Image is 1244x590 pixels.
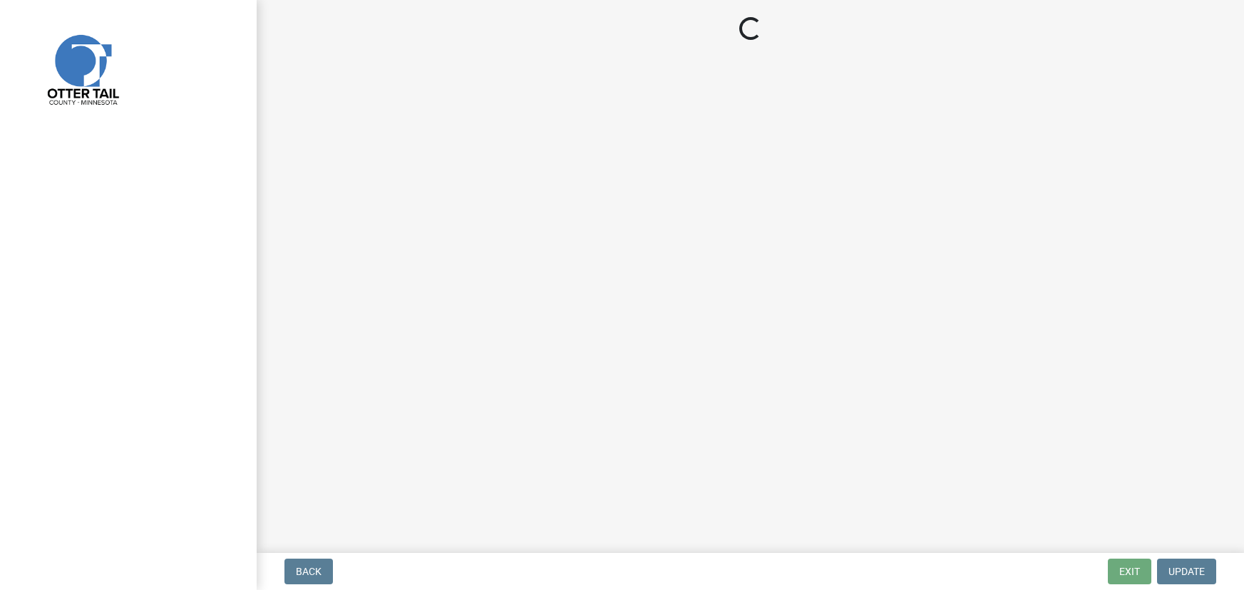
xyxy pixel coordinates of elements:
span: Back [296,566,322,577]
img: Otter Tail County, Minnesota [29,15,135,122]
button: Back [284,559,333,584]
span: Update [1168,566,1205,577]
button: Exit [1108,559,1151,584]
button: Update [1157,559,1216,584]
